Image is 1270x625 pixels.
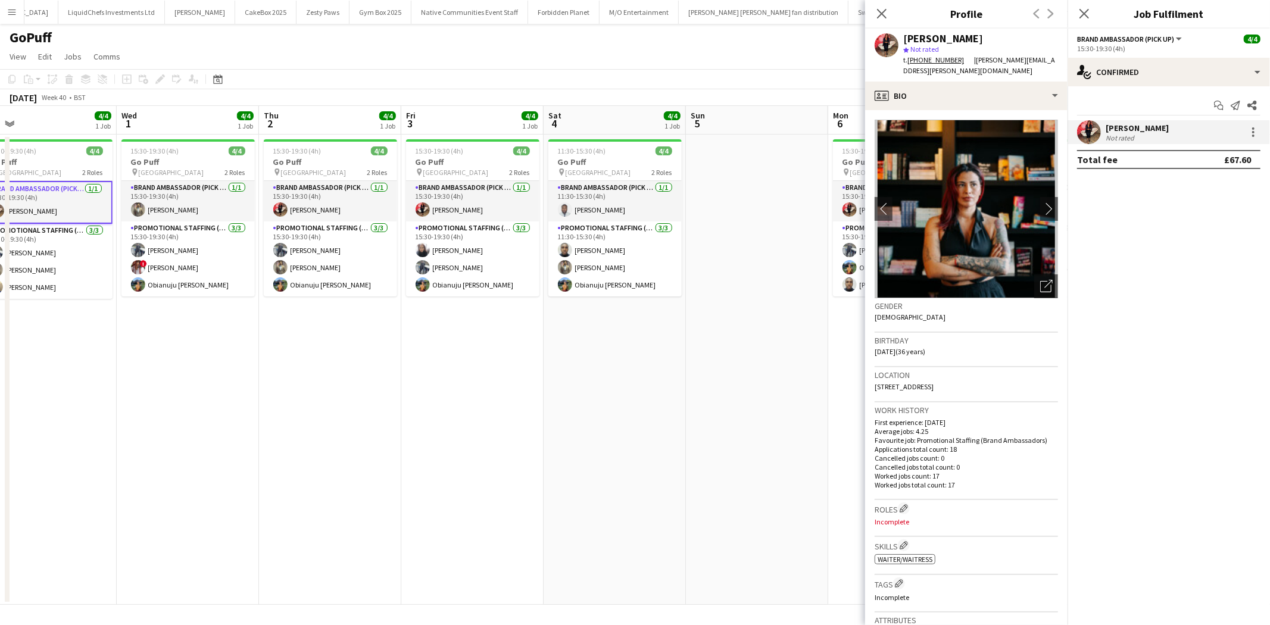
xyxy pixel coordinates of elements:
h3: Tags [875,577,1058,590]
span: [GEOGRAPHIC_DATA] [850,168,916,177]
app-job-card: 15:30-19:30 (4h)4/4Go Puff [GEOGRAPHIC_DATA]2 RolesBrand Ambassador (Pick up)1/115:30-19:30 (4h)[... [121,139,255,296]
span: Comms [93,51,120,62]
span: Brand Ambassador (Pick up) [1077,35,1174,43]
span: 6 [831,117,848,130]
p: Worked jobs total count: 17 [875,480,1058,489]
app-card-role: Promotional Staffing (Brand Ambassadors)3/315:30-19:30 (4h)[PERSON_NAME]![PERSON_NAME]Obianuju [P... [121,221,255,296]
span: 4/4 [95,111,111,120]
p: Incomplete [875,593,1058,602]
span: 15:30-19:30 (4h) [131,146,179,155]
span: [STREET_ADDRESS] [875,382,934,391]
span: [DEMOGRAPHIC_DATA] [875,312,946,321]
button: M/O Entertainment [600,1,679,24]
span: [GEOGRAPHIC_DATA] [423,168,489,177]
app-job-card: 15:30-19:30 (4h)4/4Go Puff [GEOGRAPHIC_DATA]2 RolesBrand Ambassador (Pick up)1/115:30-19:30 (4h)[... [833,139,966,296]
span: 4/4 [1244,35,1260,43]
button: CakeBox 2025 [235,1,297,24]
app-card-role: Promotional Staffing (Brand Ambassadors)3/311:30-15:30 (4h)[PERSON_NAME][PERSON_NAME]Obianuju [PE... [548,221,682,296]
div: 1 Job [380,121,395,130]
span: Sun [691,110,705,121]
span: 2 Roles [225,168,245,177]
button: [PERSON_NAME] [165,1,235,24]
span: 11:30-15:30 (4h) [558,146,606,155]
span: 4/4 [371,146,388,155]
span: 4 [547,117,561,130]
app-card-role: Promotional Staffing (Brand Ambassadors)3/315:30-19:30 (4h)[PERSON_NAME][PERSON_NAME]Obianuju [PE... [264,221,397,296]
span: [DATE] (36 years) [875,347,925,356]
div: 1 Job [95,121,111,130]
h1: GoPuff [10,29,52,46]
span: 2 [262,117,279,130]
h3: Profile [865,6,1068,21]
div: Not rated [1106,133,1137,142]
h3: Go Puff [833,157,966,167]
app-card-role: Brand Ambassador (Pick up)1/115:30-19:30 (4h)[PERSON_NAME] [406,181,539,221]
h3: Work history [875,405,1058,415]
app-card-role: Promotional Staffing (Brand Ambassadors)3/315:30-19:30 (4h)[PERSON_NAME][PERSON_NAME]Obianuju [PE... [406,221,539,296]
span: [GEOGRAPHIC_DATA] [566,168,631,177]
button: Gym Box 2025 [350,1,411,24]
span: 2 Roles [510,168,530,177]
div: Confirmed [1068,58,1270,86]
span: 4/4 [379,111,396,120]
div: Total fee [1077,154,1118,165]
button: LiquidChefs Investments Ltd [58,1,165,24]
button: Zesty Paws [297,1,350,24]
a: Comms [89,49,125,64]
span: 15:30-19:30 (4h) [273,146,322,155]
span: Edit [38,51,52,62]
h3: Location [875,370,1058,380]
div: 1 Job [522,121,538,130]
span: 4/4 [86,146,103,155]
div: [DATE] [10,92,37,104]
app-job-card: 11:30-15:30 (4h)4/4Go Puff [GEOGRAPHIC_DATA]2 RolesBrand Ambassador (Pick up)1/111:30-15:30 (4h)[... [548,139,682,296]
div: 15:30-19:30 (4h)4/4Go Puff [GEOGRAPHIC_DATA]2 RolesBrand Ambassador (Pick up)1/115:30-19:30 (4h)[... [406,139,539,296]
a: View [5,49,31,64]
span: 4/4 [513,146,530,155]
p: Cancelled jobs total count: 0 [875,462,1058,471]
span: Waiter/Waitress [878,555,932,564]
a: Jobs [59,49,86,64]
span: [GEOGRAPHIC_DATA] [139,168,204,177]
span: | [PERSON_NAME][EMAIL_ADDRESS][PERSON_NAME][DOMAIN_NAME] [903,55,1055,75]
span: 2 Roles [83,168,103,177]
img: Crew avatar or photo [875,120,1058,298]
a: [PHONE_NUMBER] [907,55,974,64]
span: 15:30-19:30 (4h) [842,146,891,155]
h3: Go Puff [121,157,255,167]
p: Favourite job: Promotional Staffing (Brand Ambassadors) [875,436,1058,445]
div: t. [903,55,974,65]
app-card-role: Brand Ambassador (Pick up)1/115:30-19:30 (4h)[PERSON_NAME] [121,181,255,221]
span: Week 40 [39,93,69,102]
div: Open photos pop-in [1034,274,1058,298]
span: 4/4 [656,146,672,155]
span: Fri [406,110,416,121]
div: 15:30-19:30 (4h) [1077,44,1260,53]
span: 4/4 [522,111,538,120]
span: 1 [120,117,137,130]
span: Sat [548,110,561,121]
button: Swingathon [848,1,905,24]
span: Not rated [910,45,939,54]
span: Mon [833,110,848,121]
p: Cancelled jobs count: 0 [875,454,1058,462]
h3: Go Puff [264,157,397,167]
a: Edit [33,49,57,64]
div: 1 Job [238,121,253,130]
app-job-card: 15:30-19:30 (4h)4/4Go Puff [GEOGRAPHIC_DATA]2 RolesBrand Ambassador (Pick up)1/115:30-19:30 (4h)[... [264,139,397,296]
span: Jobs [64,51,82,62]
p: Incomplete [875,517,1058,526]
div: £67.60 [1224,154,1251,165]
app-card-role: Brand Ambassador (Pick up)1/115:30-19:30 (4h)[PERSON_NAME] [264,181,397,221]
span: Thu [264,110,279,121]
span: ! [140,260,147,267]
button: [PERSON_NAME] [PERSON_NAME] fan distribution [679,1,848,24]
h3: Go Puff [548,157,682,167]
app-card-role: Brand Ambassador (Pick up)1/111:30-15:30 (4h)[PERSON_NAME] [548,181,682,221]
h3: Skills [875,539,1058,552]
span: 3 [404,117,416,130]
div: [PERSON_NAME] [903,33,983,44]
app-card-role: Promotional Staffing (Brand Ambassadors)3/315:30-19:30 (4h)[PERSON_NAME]Obianuju [PERSON_NAME][PE... [833,221,966,296]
